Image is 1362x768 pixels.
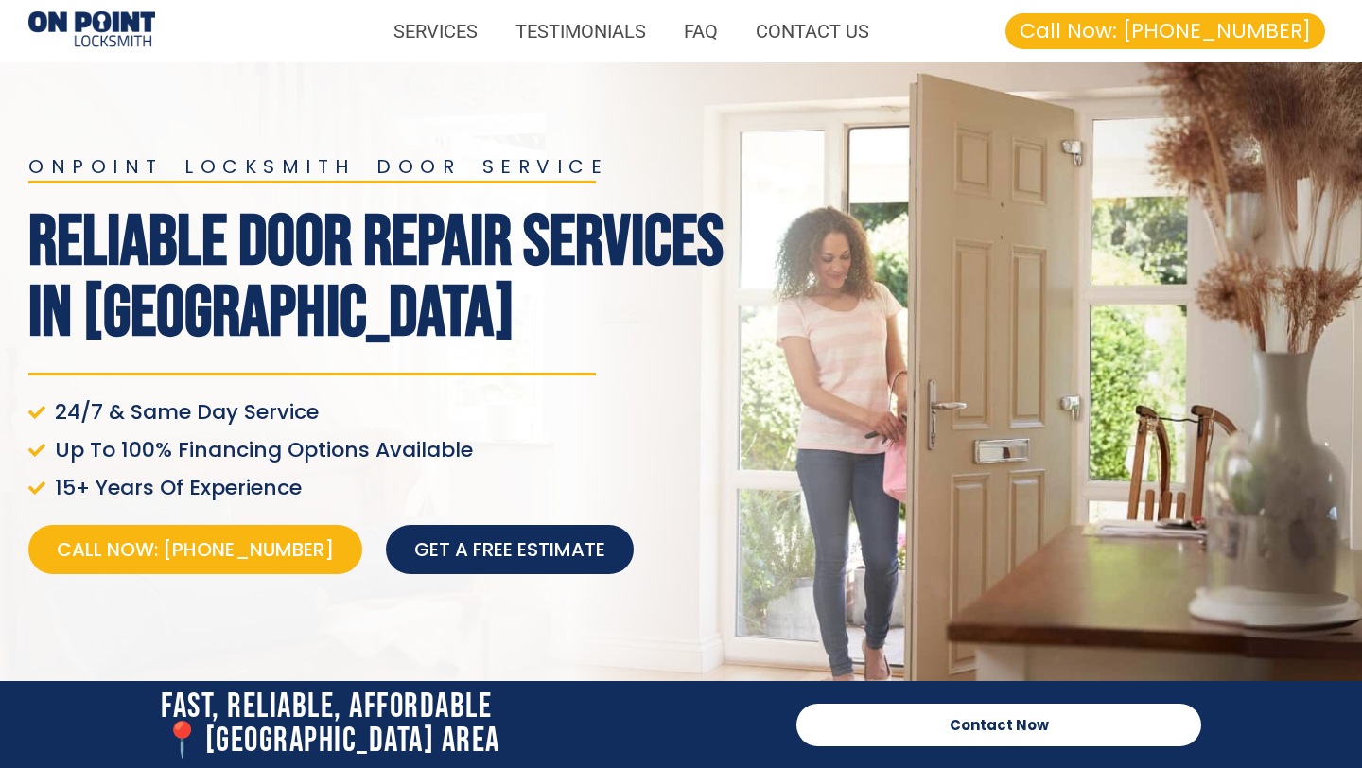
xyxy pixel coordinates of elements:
[1020,21,1311,42] span: Call Now: [PHONE_NUMBER]
[174,9,888,53] nav: Menu
[737,9,888,53] a: CONTACT US
[28,525,362,574] a: Call Now: [PHONE_NUMBER]
[28,207,738,349] h1: Reliable Door Repair Services in [GEOGRAPHIC_DATA]
[50,437,473,463] span: Up To 100% Financing Options Available
[28,11,155,50] img: Doors Repair General 1
[28,157,738,176] h2: onpoint locksmith door service
[497,9,665,53] a: TESTIMONIALS
[375,9,497,53] a: SERVICES
[50,475,302,501] span: 15+ Years Of Experience
[796,704,1201,746] a: Contact Now
[665,9,737,53] a: FAQ
[414,536,605,563] span: Get a free estimate
[57,536,334,563] span: Call Now: [PHONE_NUMBER]
[50,399,319,426] span: 24/7 & Same Day Service
[386,525,634,574] a: Get a free estimate
[161,690,777,759] h2: Fast, Reliable, Affordable 📍[GEOGRAPHIC_DATA] Area
[950,718,1049,732] span: Contact Now
[1005,13,1325,49] a: Call Now: [PHONE_NUMBER]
